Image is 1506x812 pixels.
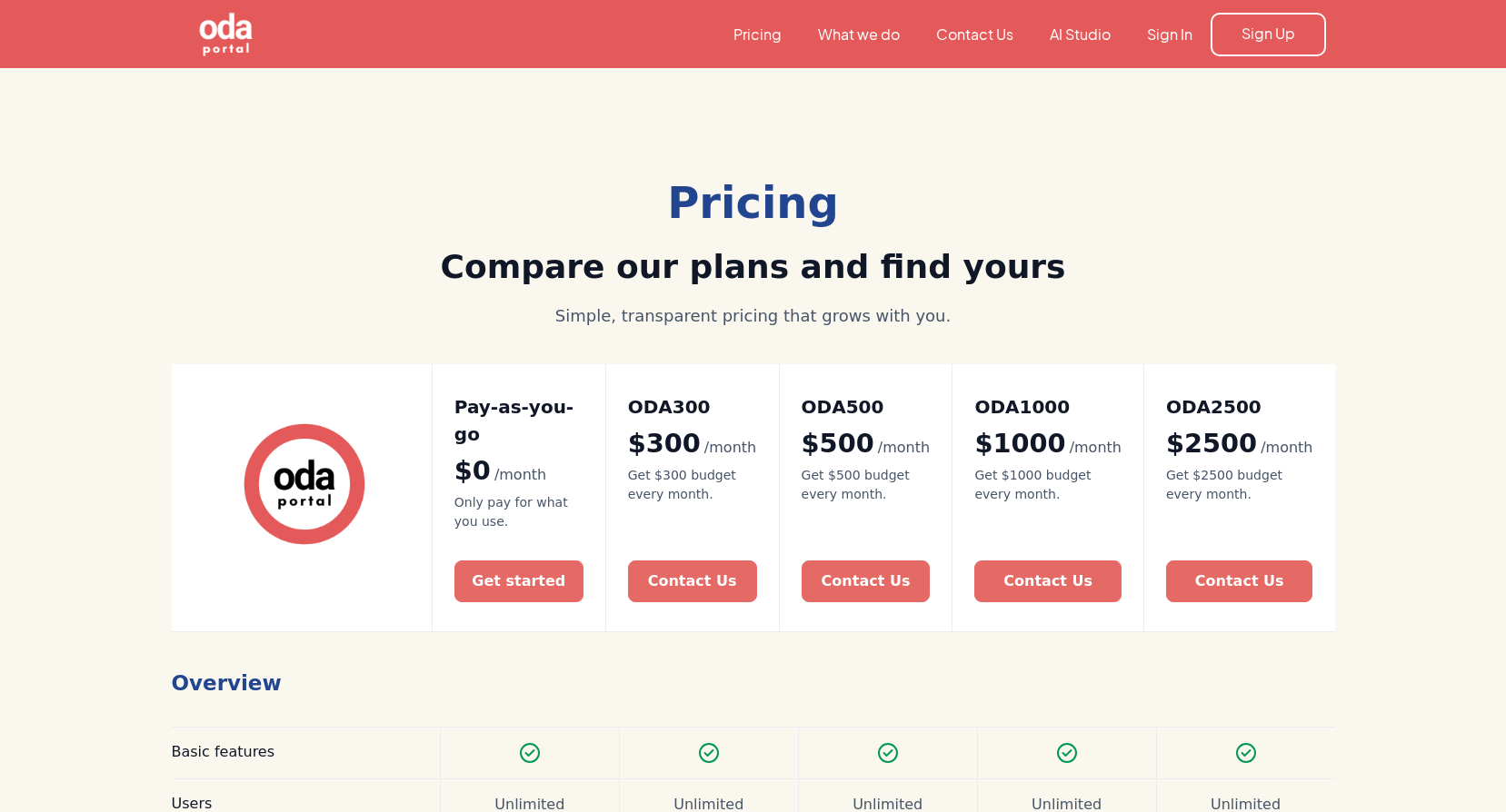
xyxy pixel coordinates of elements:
[822,570,911,592] div: Contact Us
[472,570,565,592] div: Get started
[918,25,1032,45] a: Contact Us
[1166,428,1313,460] div: $2500
[181,11,354,58] a: home
[974,466,1122,504] div: Get $1000 budget every month.
[802,428,931,460] div: $500
[1166,466,1313,504] div: Get $2500 budget every month.
[172,742,418,762] div: Basic features
[454,560,583,602] a: Get started
[454,493,583,531] div: Only pay for what you use.
[454,455,583,487] div: $0
[628,428,757,460] div: $300
[974,428,1122,460] div: $1000
[802,393,931,421] h2: ODA500
[715,25,800,45] a: Pricing
[1166,560,1313,602] a: Contact Us
[172,654,1335,703] h1: Overview
[1211,13,1326,56] a: Sign Up
[1242,24,1295,44] div: Sign Up
[1195,570,1284,592] div: Contact Us
[800,25,918,45] a: What we do
[404,303,1102,328] div: Simple, transparent pricing that grows with you.
[1070,439,1122,456] span: /month
[802,560,931,602] a: Contact Us
[404,170,1102,235] div: Pricing
[628,560,757,602] a: Contact Us
[974,560,1122,602] a: Contact Us
[1261,439,1312,456] span: /month
[628,393,757,421] h2: ODA300
[704,439,756,456] span: /month
[802,466,931,504] div: Get $500 budget every month.
[404,246,1102,289] h2: Compare our plans and find yours
[974,393,1122,421] h2: ODA1000
[1129,25,1211,45] a: Sign In
[1032,25,1129,45] a: AI Studio
[648,570,737,592] div: Contact Us
[878,439,930,456] span: /month
[628,466,757,504] div: Get $300 budget every month.
[1003,570,1092,592] div: Contact Us
[494,466,546,483] span: /month
[454,393,583,448] h2: Pay-as-you-go
[1166,393,1313,421] h2: ODA2500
